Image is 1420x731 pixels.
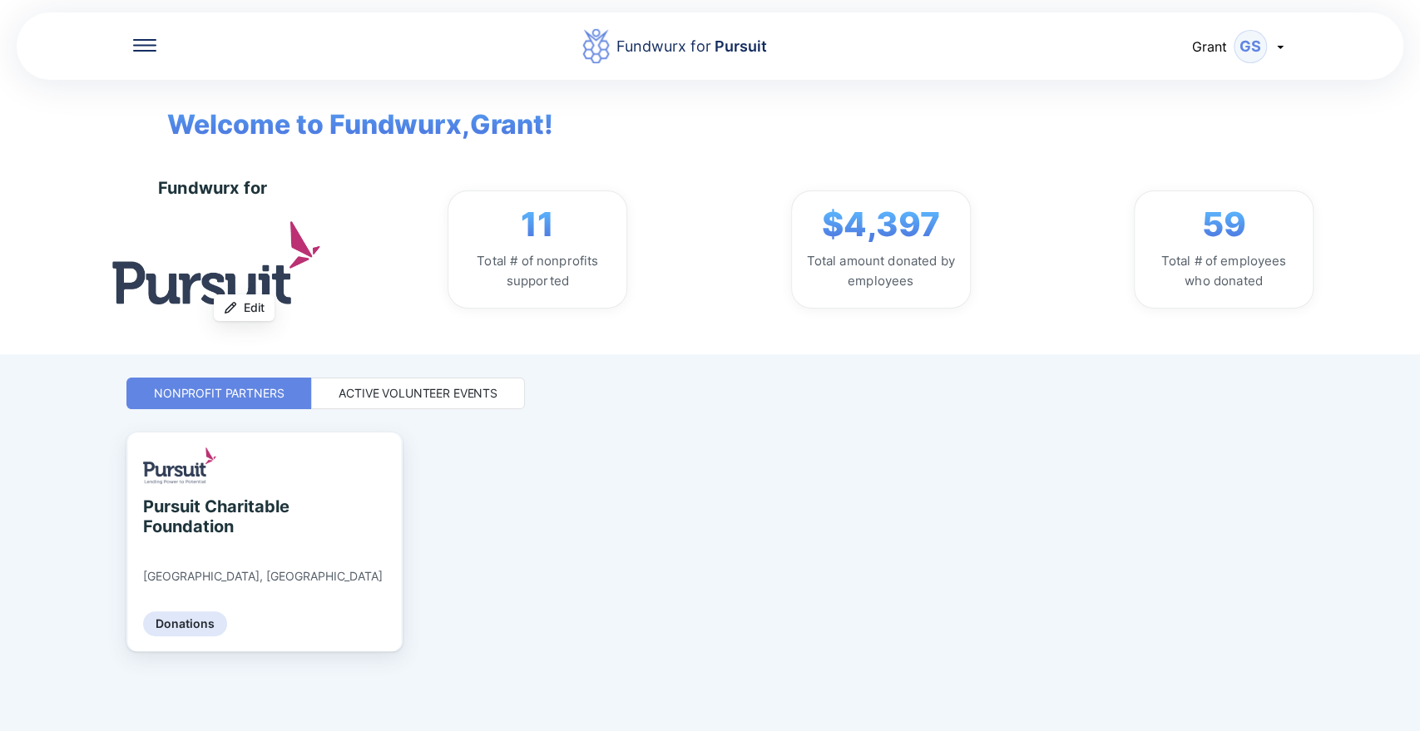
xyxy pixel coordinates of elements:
div: Nonprofit Partners [154,385,284,402]
div: Total amount donated by employees [805,251,957,291]
div: Fundwurx for [158,178,267,198]
div: Donations [143,611,227,636]
span: 59 [1201,205,1245,244]
span: $4,397 [822,205,940,244]
span: Edit [244,299,265,316]
div: [GEOGRAPHIC_DATA], [GEOGRAPHIC_DATA] [143,569,383,584]
div: Fundwurx for [616,35,767,58]
img: logo.jpg [112,221,320,304]
div: Total # of nonprofits supported [462,251,613,291]
div: Pursuit Charitable Foundation [143,496,295,536]
div: Active Volunteer Events [339,385,497,402]
span: Pursuit [711,37,767,55]
button: Edit [214,294,275,321]
div: GS [1234,30,1267,63]
div: Total # of employees who donated [1148,251,1299,291]
span: Grant [1192,38,1227,55]
span: Welcome to Fundwurx, Grant ! [142,80,553,145]
span: 11 [521,205,554,244]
